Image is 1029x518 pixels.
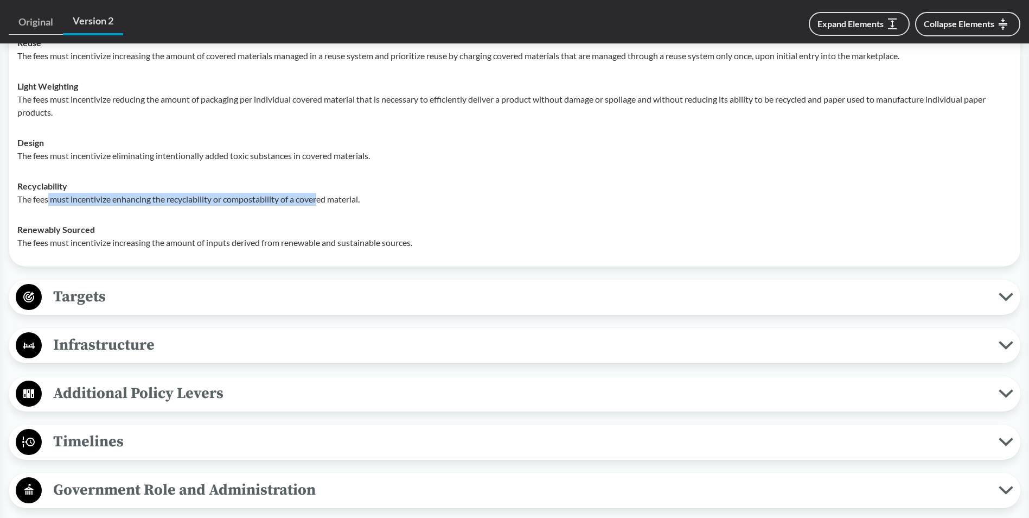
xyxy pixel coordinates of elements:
[915,12,1020,36] button: Collapse Elements
[17,49,1012,62] p: The fees must incentivize increasing the amount of covered materials managed in a reuse system an...
[12,380,1017,408] button: Additional Policy Levers
[12,477,1017,504] button: Government Role and Administration
[12,283,1017,311] button: Targets
[42,285,999,309] span: Targets
[42,381,999,406] span: Additional Policy Levers
[17,81,78,91] strong: Light Weighting
[809,12,910,36] button: Expand Elements
[17,224,95,235] strong: Renewably Sourced
[12,332,1017,359] button: Infrastructure
[42,429,999,454] span: Timelines
[63,9,123,35] a: Version 2
[9,10,63,35] a: Original
[17,93,1012,119] p: The fees must incentivize reducing the amount of packaging per individual covered material that i...
[17,37,41,48] strong: Reuse
[17,149,1012,162] p: The fees must incentivize eliminating intentionally added toxic substances in covered materials.
[17,193,1012,206] p: The fees must incentivize enhancing the recyclability or compostability of a covered material.
[17,137,44,148] strong: Design
[42,333,999,357] span: Infrastructure
[17,181,67,191] strong: Recyclability
[42,478,999,502] span: Government Role and Administration
[17,236,1012,249] p: The fees must incentivize increasing the amount of inputs derived from renewable and sustainable ...
[12,428,1017,456] button: Timelines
